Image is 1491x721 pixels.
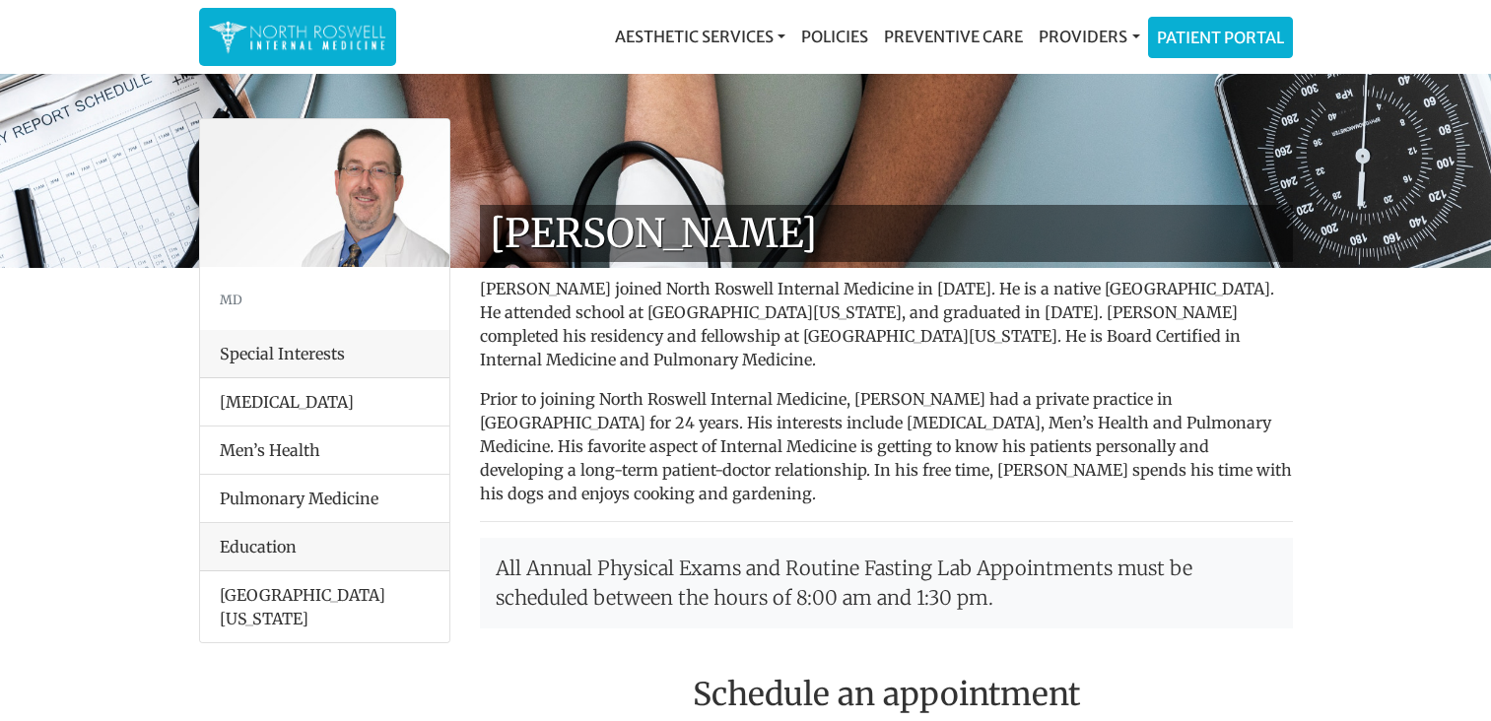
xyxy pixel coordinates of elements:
[200,523,449,571] div: Education
[200,426,449,475] li: Men’s Health
[200,378,449,426] li: [MEDICAL_DATA]
[220,292,242,307] small: MD
[480,205,1293,262] h1: [PERSON_NAME]
[793,17,876,56] a: Policies
[480,277,1293,371] p: [PERSON_NAME] joined North Roswell Internal Medicine in [DATE]. He is a native [GEOGRAPHIC_DATA]....
[876,17,1031,56] a: Preventive Care
[1149,18,1292,57] a: Patient Portal
[200,119,449,267] img: Dr. George Kanes
[200,474,449,523] li: Pulmonary Medicine
[200,330,449,378] div: Special Interests
[209,18,386,56] img: North Roswell Internal Medicine
[480,676,1293,713] h2: Schedule an appointment
[607,17,793,56] a: Aesthetic Services
[1031,17,1147,56] a: Providers
[480,538,1293,628] p: All Annual Physical Exams and Routine Fasting Lab Appointments must be scheduled between the hour...
[480,387,1293,505] p: Prior to joining North Roswell Internal Medicine, [PERSON_NAME] had a private practice in [GEOGRA...
[200,571,449,642] li: [GEOGRAPHIC_DATA][US_STATE]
